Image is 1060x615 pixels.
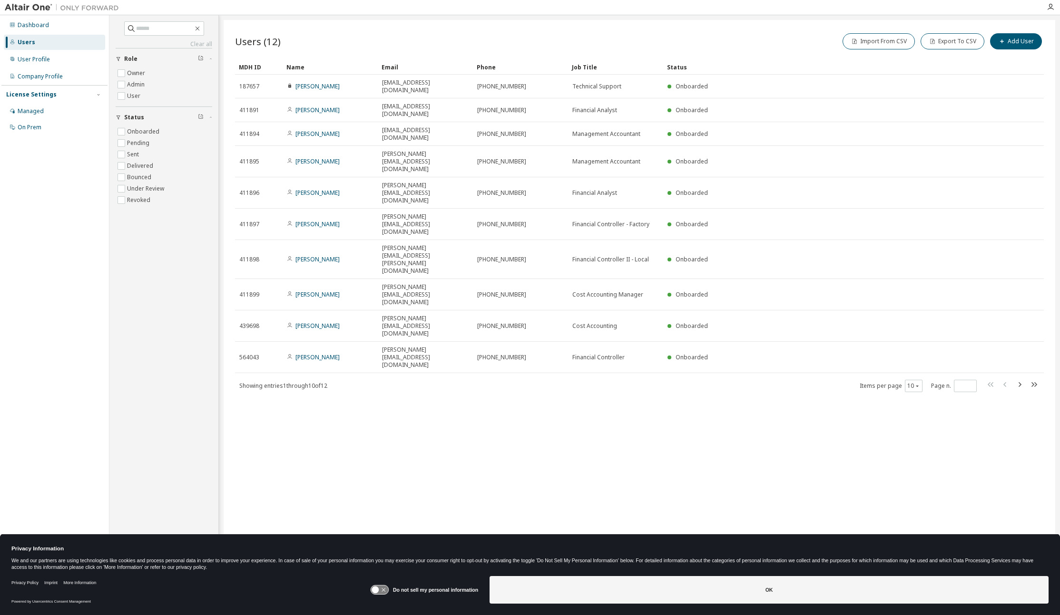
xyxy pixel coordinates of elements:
[239,130,259,138] span: 411894
[239,322,259,330] span: 439698
[18,38,35,46] div: Users
[382,346,469,369] span: [PERSON_NAME][EMAIL_ADDRESS][DOMAIN_NAME]
[572,189,617,197] span: Financial Analyst
[676,130,708,138] span: Onboarded
[477,354,526,361] span: [PHONE_NUMBER]
[239,354,259,361] span: 564043
[239,382,327,390] span: Showing entries 1 through 10 of 12
[572,130,640,138] span: Management Accountant
[572,158,640,165] span: Management Accountant
[295,106,340,114] a: [PERSON_NAME]
[676,290,708,298] span: Onboarded
[477,291,526,298] span: [PHONE_NUMBER]
[676,220,708,228] span: Onboarded
[127,160,155,172] label: Delivered
[198,114,204,121] span: Clear filter
[572,83,621,90] span: Technical Support
[239,256,259,263] span: 411898
[239,221,259,228] span: 411897
[18,124,41,131] div: On Prem
[124,114,144,121] span: Status
[676,189,708,197] span: Onboarded
[116,48,212,69] button: Role
[127,137,151,149] label: Pending
[127,126,161,137] label: Onboarded
[572,291,643,298] span: Cost Accounting Manager
[18,56,50,63] div: User Profile
[477,189,526,197] span: [PHONE_NUMBER]
[295,353,340,361] a: [PERSON_NAME]
[477,158,526,165] span: [PHONE_NUMBER]
[907,382,920,390] button: 10
[382,315,469,337] span: [PERSON_NAME][EMAIL_ADDRESS][DOMAIN_NAME]
[477,322,526,330] span: [PHONE_NUMBER]
[477,83,526,90] span: [PHONE_NUMBER]
[295,157,340,165] a: [PERSON_NAME]
[18,21,49,29] div: Dashboard
[127,90,142,102] label: User
[116,107,212,128] button: Status
[295,290,340,298] a: [PERSON_NAME]
[860,380,923,392] span: Items per page
[382,244,469,275] span: [PERSON_NAME][EMAIL_ADDRESS][PERSON_NAME][DOMAIN_NAME]
[295,82,340,90] a: [PERSON_NAME]
[295,130,340,138] a: [PERSON_NAME]
[572,354,625,361] span: Financial Controller
[5,3,124,12] img: Altair One
[124,55,137,63] span: Role
[127,67,147,79] label: Owner
[676,322,708,330] span: Onboarded
[295,220,340,228] a: [PERSON_NAME]
[572,59,659,75] div: Job Title
[235,35,281,48] span: Users (12)
[239,158,259,165] span: 411895
[127,183,166,194] label: Under Review
[382,182,469,204] span: [PERSON_NAME][EMAIL_ADDRESS][DOMAIN_NAME]
[382,59,469,75] div: Email
[239,189,259,197] span: 411896
[676,255,708,263] span: Onboarded
[382,126,469,142] span: [EMAIL_ADDRESS][DOMAIN_NAME]
[572,256,649,263] span: Financial Controller II - Local
[382,283,469,306] span: [PERSON_NAME][EMAIL_ADDRESS][DOMAIN_NAME]
[931,380,977,392] span: Page n.
[676,157,708,165] span: Onboarded
[382,79,469,94] span: [EMAIL_ADDRESS][DOMAIN_NAME]
[921,33,984,49] button: Export To CSV
[295,189,340,197] a: [PERSON_NAME]
[382,213,469,236] span: [PERSON_NAME][EMAIL_ADDRESS][DOMAIN_NAME]
[127,194,152,206] label: Revoked
[676,82,708,90] span: Onboarded
[6,91,57,98] div: License Settings
[239,106,259,114] span: 411891
[572,322,617,330] span: Cost Accounting
[239,291,259,298] span: 411899
[239,59,279,75] div: MDH ID
[572,221,649,228] span: Financial Controller - Factory
[198,55,204,63] span: Clear filter
[127,149,141,160] label: Sent
[127,79,147,90] label: Admin
[295,322,340,330] a: [PERSON_NAME]
[286,59,374,75] div: Name
[382,150,469,173] span: [PERSON_NAME][EMAIL_ADDRESS][DOMAIN_NAME]
[127,172,153,183] label: Bounced
[18,73,63,80] div: Company Profile
[477,106,526,114] span: [PHONE_NUMBER]
[843,33,915,49] button: Import From CSV
[676,106,708,114] span: Onboarded
[477,59,564,75] div: Phone
[382,103,469,118] span: [EMAIL_ADDRESS][DOMAIN_NAME]
[295,255,340,263] a: [PERSON_NAME]
[239,83,259,90] span: 187657
[990,33,1042,49] button: Add User
[477,256,526,263] span: [PHONE_NUMBER]
[18,107,44,115] div: Managed
[572,106,617,114] span: Financial Analyst
[667,59,994,75] div: Status
[676,353,708,361] span: Onboarded
[477,221,526,228] span: [PHONE_NUMBER]
[477,130,526,138] span: [PHONE_NUMBER]
[116,40,212,48] a: Clear all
